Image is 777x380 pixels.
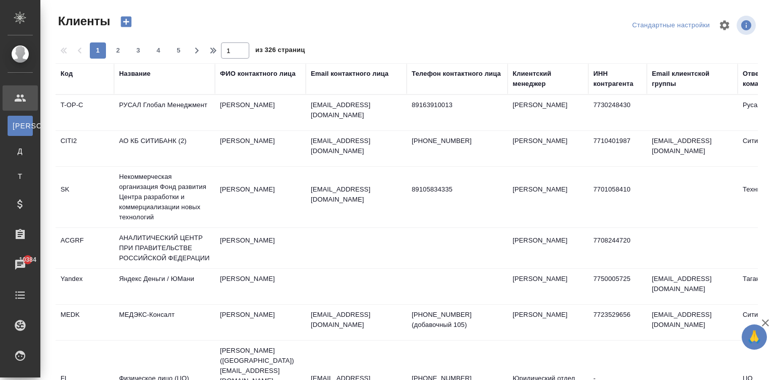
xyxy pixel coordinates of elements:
[13,121,28,131] span: [PERSON_NAME]
[13,146,28,156] span: Д
[114,269,215,304] td: Яндекс Деньги / ЮМани
[215,230,306,266] td: [PERSON_NAME]
[652,69,733,89] div: Email клиентской группы
[114,228,215,268] td: АНАЛИТИЧЕСКИЙ ЦЕНТР ПРИ ПРАВИТЕЛЬСТВЕ РОССИЙСКОЙ ФЕДЕРАЦИИ
[593,69,642,89] div: ИНН контрагента
[311,136,402,156] p: [EMAIL_ADDRESS][DOMAIN_NAME]
[588,131,647,166] td: 7710401987
[311,100,402,120] p: [EMAIL_ADDRESS][DOMAIN_NAME]
[215,269,306,304] td: [PERSON_NAME]
[588,269,647,304] td: 7750005725
[55,13,110,29] span: Клиенты
[508,305,588,340] td: [PERSON_NAME]
[630,18,712,33] div: split button
[13,255,42,265] span: 10384
[412,310,503,330] p: [PHONE_NUMBER] (добавочный 105)
[412,69,501,79] div: Телефон контактного лица
[588,305,647,340] td: 7723529656
[8,116,33,136] a: [PERSON_NAME]
[647,269,738,304] td: [EMAIL_ADDRESS][DOMAIN_NAME]
[114,13,138,30] button: Создать
[588,230,647,266] td: 7708244720
[114,95,215,130] td: РУСАЛ Глобал Менеджмент
[746,326,763,348] span: 🙏
[508,131,588,166] td: [PERSON_NAME]
[3,252,38,277] a: 10384
[55,230,114,266] td: ACGRF
[8,141,33,161] a: Д
[712,13,737,37] span: Настроить таблицу
[55,95,114,130] td: T-OP-C
[55,179,114,215] td: SK
[311,69,388,79] div: Email контактного лица
[508,269,588,304] td: [PERSON_NAME]
[588,179,647,215] td: 7701058410
[171,42,187,59] button: 5
[215,131,306,166] td: [PERSON_NAME]
[588,95,647,130] td: 7730248430
[508,179,588,215] td: [PERSON_NAME]
[513,69,583,89] div: Клиентский менеджер
[412,184,503,195] p: 89105834335
[61,69,73,79] div: Код
[220,69,296,79] div: ФИО контактного лица
[412,136,503,146] p: [PHONE_NUMBER]
[114,305,215,340] td: МЕДЭКС-Консалт
[311,310,402,330] p: [EMAIL_ADDRESS][DOMAIN_NAME]
[110,42,126,59] button: 2
[114,131,215,166] td: АО КБ СИТИБАНК (2)
[171,45,187,56] span: 5
[311,184,402,205] p: [EMAIL_ADDRESS][DOMAIN_NAME]
[130,42,146,59] button: 3
[8,166,33,186] a: Т
[215,95,306,130] td: [PERSON_NAME]
[255,44,305,59] span: из 326 страниц
[55,305,114,340] td: MEDK
[55,131,114,166] td: CITI2
[150,42,166,59] button: 4
[742,324,767,350] button: 🙏
[647,305,738,340] td: [EMAIL_ADDRESS][DOMAIN_NAME]
[150,45,166,56] span: 4
[508,230,588,266] td: [PERSON_NAME]
[215,305,306,340] td: [PERSON_NAME]
[130,45,146,56] span: 3
[55,269,114,304] td: Yandex
[114,167,215,227] td: Некоммерческая организация Фонд развития Центра разработки и коммерциализации новых технологий
[737,16,758,35] span: Посмотреть информацию
[215,179,306,215] td: [PERSON_NAME]
[412,100,503,110] p: 89163910013
[508,95,588,130] td: [PERSON_NAME]
[647,131,738,166] td: [EMAIL_ADDRESS][DOMAIN_NAME]
[13,171,28,181] span: Т
[110,45,126,56] span: 2
[119,69,150,79] div: Название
